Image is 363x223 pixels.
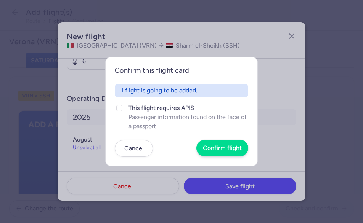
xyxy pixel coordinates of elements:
span: This flight requires APIS [128,104,248,113]
span: Confirm flight [203,145,242,151]
input: This flight requires APISPassenger information found on the face of a passport [116,105,122,111]
button: Confirm flight [196,140,248,156]
h4: Confirm this flight card [115,66,248,75]
div: 1 flight is going to be added. [115,84,248,97]
span: Cancel [124,145,144,152]
span: Passenger information found on the face of a passport [128,113,248,131]
button: Cancel [115,140,153,157]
